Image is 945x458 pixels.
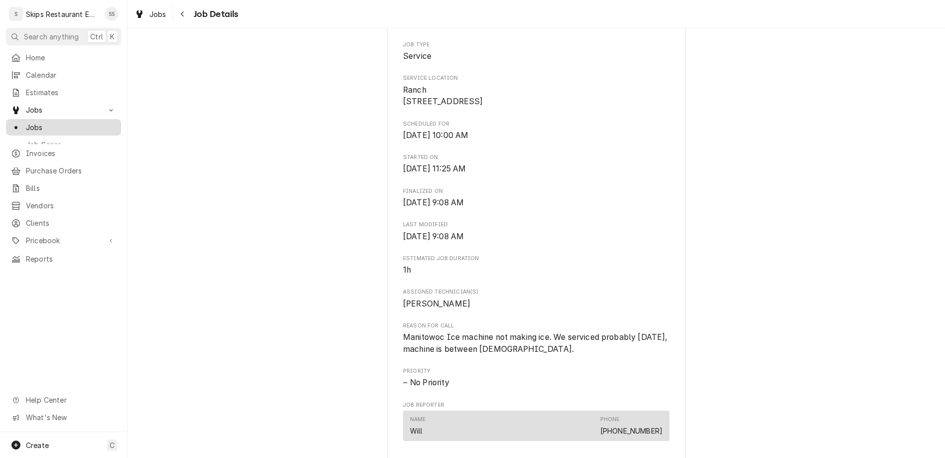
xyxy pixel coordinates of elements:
[410,416,426,424] div: Name
[175,6,191,22] button: Navigate back
[6,197,121,214] a: Vendors
[403,41,670,62] div: Job Type
[403,255,670,276] div: Estimated Job Duration
[26,218,116,228] span: Clients
[6,180,121,196] a: Bills
[403,298,670,310] span: Assigned Technician(s)
[26,412,115,423] span: What's New
[403,131,468,140] span: [DATE] 10:00 AM
[6,67,121,83] a: Calendar
[26,395,115,405] span: Help Center
[6,137,121,153] a: Job Series
[6,84,121,101] a: Estimates
[110,31,115,42] span: K
[403,377,670,389] span: Priority
[410,426,423,436] div: Will
[403,401,670,409] span: Job Reporter
[149,9,166,19] span: Jobs
[403,331,670,355] span: Reason For Call
[403,322,670,330] span: Reason For Call
[6,392,121,408] a: Go to Help Center
[26,87,116,98] span: Estimates
[403,367,670,375] span: Priority
[105,7,119,21] div: Shan Skipper's Avatar
[403,288,670,296] span: Assigned Technician(s)
[403,153,670,161] span: Started On
[26,441,49,450] span: Create
[26,148,116,158] span: Invoices
[6,102,121,118] a: Go to Jobs
[9,7,23,21] div: S
[6,409,121,426] a: Go to What's New
[26,165,116,176] span: Purchase Orders
[26,140,116,150] span: Job Series
[26,183,116,193] span: Bills
[26,105,101,115] span: Jobs
[600,427,663,435] a: [PHONE_NUMBER]
[90,31,103,42] span: Ctrl
[403,377,670,389] div: No Priority
[403,74,670,82] span: Service Location
[26,235,101,246] span: Pricebook
[403,153,670,175] div: Started On
[403,255,670,263] span: Estimated Job Duration
[6,145,121,161] a: Invoices
[26,254,116,264] span: Reports
[600,416,620,424] div: Phone
[6,215,121,231] a: Clients
[403,84,670,108] span: Service Location
[403,74,670,108] div: Service Location
[403,197,670,209] span: Finalized On
[403,221,670,242] div: Last Modified
[403,288,670,309] div: Assigned Technician(s)
[403,401,670,446] div: Job Reporter
[6,232,121,249] a: Go to Pricebook
[110,440,115,451] span: C
[403,198,464,207] span: [DATE] 9:08 AM
[26,70,116,80] span: Calendar
[403,265,411,275] span: 1h
[403,332,670,354] span: Manitowoc Ice machine not making ice. We serviced probably [DATE], machine is between [DEMOGRAPHI...
[403,164,466,173] span: [DATE] 11:25 AM
[403,130,670,142] span: Scheduled For
[26,200,116,211] span: Vendors
[403,85,483,107] span: Ranch [STREET_ADDRESS]
[6,162,121,179] a: Purchase Orders
[403,232,464,241] span: [DATE] 9:08 AM
[131,6,170,22] a: Jobs
[403,299,470,308] span: [PERSON_NAME]
[403,163,670,175] span: Started On
[24,31,79,42] span: Search anything
[26,9,99,19] div: Skips Restaurant Equipment
[6,251,121,267] a: Reports
[26,122,116,133] span: Jobs
[6,49,121,66] a: Home
[6,28,121,45] button: Search anythingCtrlK
[403,322,670,355] div: Reason For Call
[403,120,670,142] div: Scheduled For
[105,7,119,21] div: SS
[403,231,670,243] span: Last Modified
[403,51,431,61] span: Service
[403,221,670,229] span: Last Modified
[600,416,663,436] div: Phone
[26,52,116,63] span: Home
[403,367,670,389] div: Priority
[403,120,670,128] span: Scheduled For
[403,50,670,62] span: Job Type
[403,411,670,446] div: Job Reporter List
[410,416,426,436] div: Name
[191,7,239,21] span: Job Details
[403,41,670,49] span: Job Type
[403,187,670,195] span: Finalized On
[403,264,670,276] span: Estimated Job Duration
[403,187,670,209] div: Finalized On
[6,119,121,136] a: Jobs
[403,411,670,441] div: Contact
